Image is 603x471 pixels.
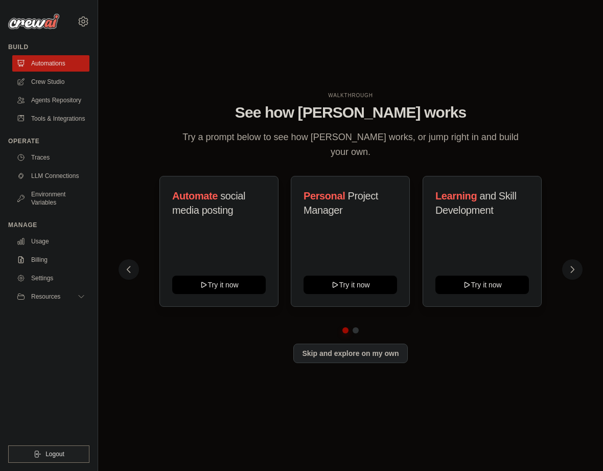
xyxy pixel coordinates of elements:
span: and Skill Development [435,190,516,216]
div: Build [8,43,89,51]
img: Logo [8,14,59,29]
button: Logout [8,445,89,463]
button: Skip and explore on my own [293,344,407,363]
button: Try it now [435,276,529,294]
div: WALKTHROUGH [127,92,574,99]
a: Crew Studio [12,74,89,90]
h1: See how [PERSON_NAME] works [127,103,574,122]
a: LLM Connections [12,168,89,184]
a: Billing [12,252,89,268]
button: Try it now [172,276,266,294]
a: Usage [12,233,89,250]
span: Personal [304,190,345,201]
a: Settings [12,270,89,286]
span: Learning [435,190,477,201]
p: Try a prompt below to see how [PERSON_NAME] works, or jump right in and build your own. [179,130,522,160]
span: Logout [45,450,64,458]
span: Resources [31,293,60,301]
a: Tools & Integrations [12,110,89,127]
a: Agents Repository [12,92,89,108]
div: Operate [8,137,89,145]
div: Manage [8,221,89,229]
button: Resources [12,288,89,305]
a: Automations [12,55,89,72]
button: Try it now [304,276,397,294]
a: Environment Variables [12,186,89,211]
span: Automate [172,190,218,201]
a: Traces [12,149,89,166]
